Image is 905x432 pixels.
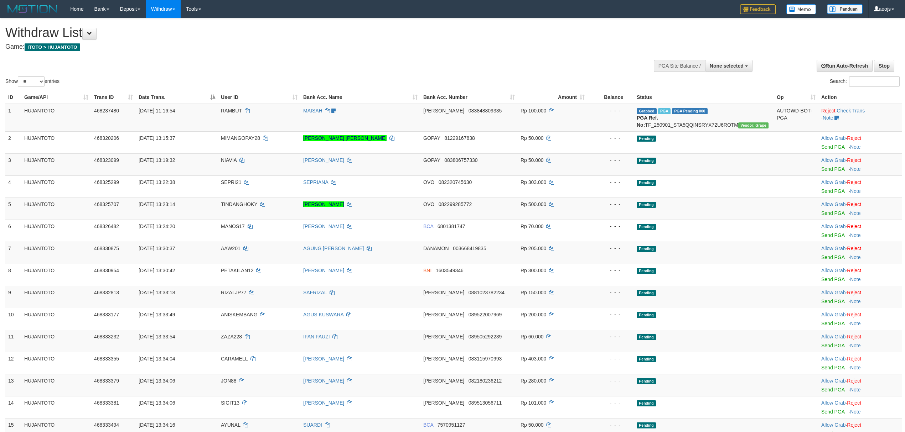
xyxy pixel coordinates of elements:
[139,356,175,362] span: [DATE] 13:34:04
[847,290,861,295] a: Reject
[818,220,902,242] td: ·
[821,400,847,406] span: ·
[850,254,861,260] a: Note
[21,220,91,242] td: HUJANTOTO
[847,400,861,406] a: Reject
[637,378,656,384] span: Pending
[821,223,847,229] span: ·
[221,223,245,229] span: MANOS17
[821,268,847,273] span: ·
[590,421,631,428] div: - - -
[818,352,902,374] td: ·
[94,179,119,185] span: 468325299
[94,246,119,251] span: 468330875
[874,60,894,72] a: Stop
[5,26,596,40] h1: Withdraw List
[827,4,863,14] img: panduan.png
[25,43,80,51] span: ITOTO > HUJANTOTO
[821,290,847,295] span: ·
[5,91,21,104] th: ID
[423,201,434,207] span: OVO
[303,334,330,339] a: IFAN FAUZI
[821,210,844,216] a: Send PGA
[590,377,631,384] div: - - -
[469,108,502,114] span: Copy 083848809335 to clipboard
[821,409,844,415] a: Send PGA
[521,312,546,317] span: Rp 200.000
[139,312,175,317] span: [DATE] 13:33:49
[821,356,847,362] span: ·
[221,201,257,207] span: TINDANGHOKY
[821,232,844,238] a: Send PGA
[654,60,705,72] div: PGA Site Balance /
[821,387,844,393] a: Send PGA
[221,290,247,295] span: RIZALJP77
[5,43,596,51] h4: Game:
[850,409,861,415] a: Note
[221,108,242,114] span: RAMBUT
[818,330,902,352] td: ·
[303,135,387,141] a: [PERSON_NAME] [PERSON_NAME]
[21,352,91,374] td: HUJANTOTO
[821,343,844,348] a: Send PGA
[850,188,861,194] a: Note
[139,268,175,273] span: [DATE] 13:30:42
[94,312,119,317] span: 468333177
[818,374,902,396] td: ·
[590,179,631,186] div: - - -
[420,91,518,104] th: Bank Acc. Number: activate to sort column ascending
[94,356,119,362] span: 468333355
[5,352,21,374] td: 12
[521,223,544,229] span: Rp 70.000
[821,276,844,282] a: Send PGA
[423,356,464,362] span: [PERSON_NAME]
[521,201,546,207] span: Rp 500.000
[21,131,91,153] td: HUJANTOTO
[847,157,861,163] a: Reject
[821,378,845,384] a: Allow Grab
[21,396,91,418] td: HUJANTOTO
[821,400,845,406] a: Allow Grab
[139,400,175,406] span: [DATE] 13:34:06
[850,144,861,150] a: Note
[423,108,464,114] span: [PERSON_NAME]
[588,91,634,104] th: Balance
[821,321,844,326] a: Send PGA
[21,153,91,175] td: HUJANTOTO
[821,179,847,185] span: ·
[590,135,631,142] div: - - -
[94,400,119,406] span: 468333381
[221,246,241,251] span: AAW201
[821,188,844,194] a: Send PGA
[590,223,631,230] div: - - -
[590,311,631,318] div: - - -
[469,290,505,295] span: Copy 0881023782234 to clipboard
[850,321,861,326] a: Note
[521,378,546,384] span: Rp 280.000
[821,268,845,273] a: Allow Grab
[847,268,861,273] a: Reject
[423,290,464,295] span: [PERSON_NAME]
[303,179,328,185] a: SEPRIANA
[94,268,119,273] span: 468330954
[821,166,844,172] a: Send PGA
[136,91,218,104] th: Date Trans.: activate to sort column descending
[521,356,546,362] span: Rp 403.000
[444,135,475,141] span: Copy 81229167838 to clipboard
[821,299,844,304] a: Send PGA
[139,108,175,114] span: [DATE] 11:16:54
[637,290,656,296] span: Pending
[637,422,656,428] span: Pending
[5,175,21,197] td: 4
[705,60,753,72] button: None selected
[5,374,21,396] td: 13
[821,135,845,141] a: Allow Grab
[423,157,440,163] span: GOPAY
[821,108,836,114] a: Reject
[637,400,656,406] span: Pending
[5,131,21,153] td: 2
[821,144,844,150] a: Send PGA
[521,179,546,185] span: Rp 303.000
[439,179,472,185] span: Copy 082320745630 to clipboard
[637,136,656,142] span: Pending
